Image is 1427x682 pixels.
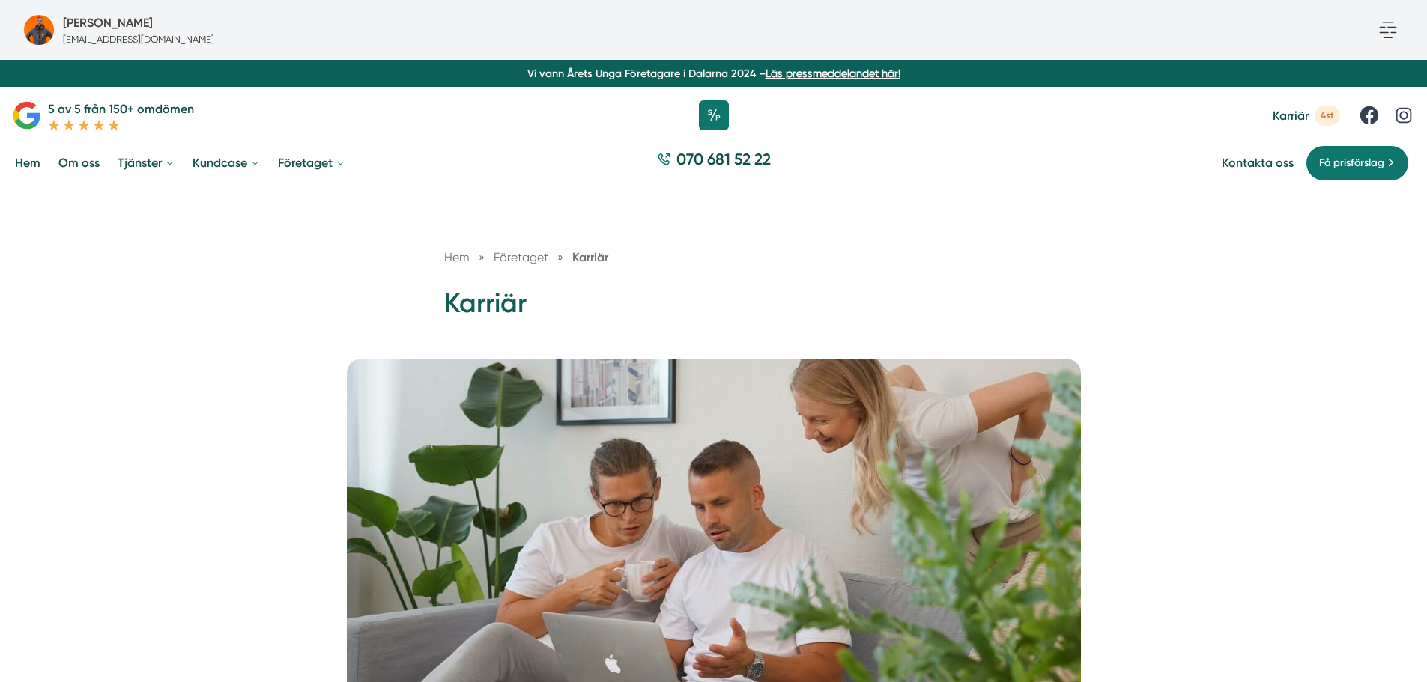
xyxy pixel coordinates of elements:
[651,148,777,177] a: 070 681 52 22
[557,248,563,267] span: »
[572,250,608,264] a: Karriär
[494,250,551,264] a: Företaget
[115,144,178,182] a: Tjänster
[1273,106,1340,126] a: Karriär 4st
[444,250,470,264] a: Hem
[12,144,43,182] a: Hem
[48,100,194,118] p: 5 av 5 från 150+ omdömen
[63,32,214,46] p: [EMAIL_ADDRESS][DOMAIN_NAME]
[766,67,900,79] a: Läs pressmeddelandet här!
[6,66,1421,81] p: Vi vann Årets Unga Företagare i Dalarna 2024 –
[55,144,103,182] a: Om oss
[444,248,984,267] nav: Breadcrumb
[24,15,54,45] img: bild-fran-stey-ab
[63,13,153,32] h5: Företagsadministratör
[1306,145,1409,181] a: Få prisförslag
[1273,109,1309,123] span: Karriär
[190,144,263,182] a: Kundcase
[1315,106,1340,126] span: 4st
[494,250,548,264] span: Företaget
[676,148,771,170] span: 070 681 52 22
[479,248,485,267] span: »
[1319,155,1384,171] span: Få prisförslag
[444,285,984,334] h1: Karriär
[275,144,348,182] a: Företaget
[1222,156,1294,170] a: Kontakta oss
